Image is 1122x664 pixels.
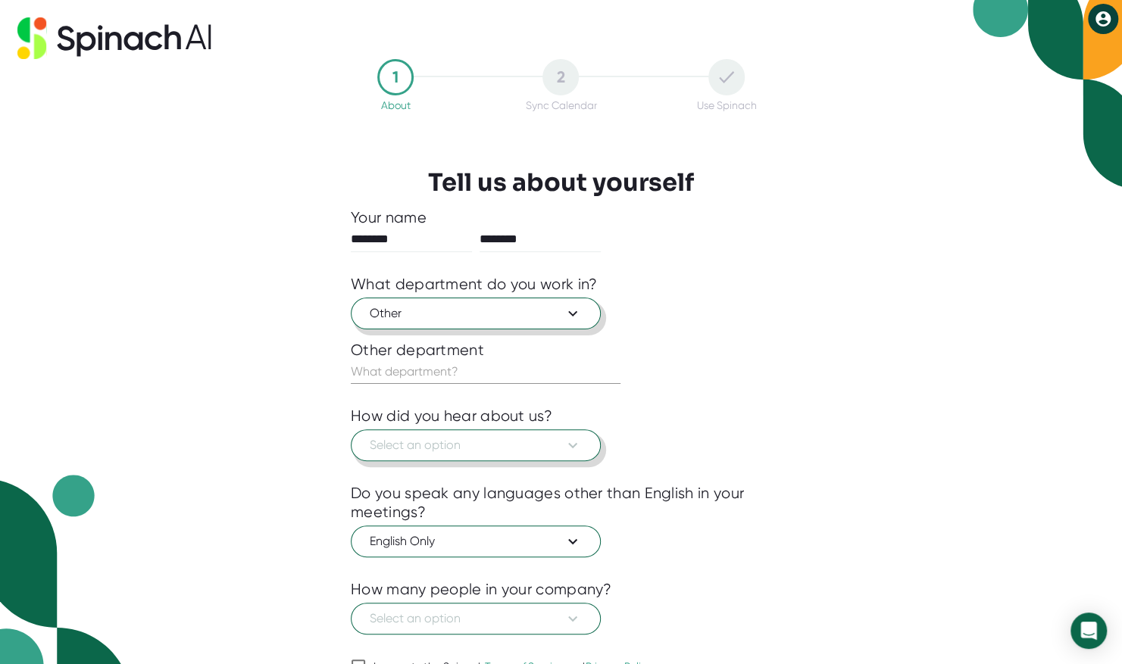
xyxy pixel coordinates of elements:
div: Your name [351,208,771,227]
button: Other [351,298,601,329]
div: 2 [542,59,579,95]
div: Use Spinach [696,99,756,111]
div: What department do you work in? [351,275,597,294]
input: What department? [351,360,620,384]
button: Select an option [351,603,601,634]
div: 1 [377,59,414,95]
div: How many people in your company? [351,580,612,599]
div: About [381,99,411,111]
span: Select an option [370,436,582,454]
div: Sync Calendar [525,99,596,111]
span: English Only [370,532,582,550]
div: Other department [351,341,771,360]
div: Open Intercom Messenger [1070,613,1107,649]
button: English Only [351,525,601,557]
h3: Tell us about yourself [428,168,694,197]
div: How did you hear about us? [351,407,552,426]
div: Do you speak any languages other than English in your meetings? [351,484,771,522]
button: Select an option [351,429,601,461]
span: Other [370,304,582,323]
span: Select an option [370,609,582,628]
